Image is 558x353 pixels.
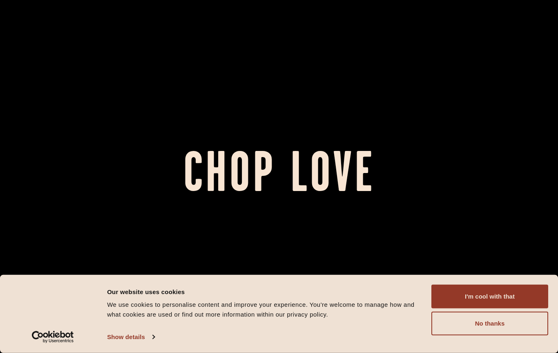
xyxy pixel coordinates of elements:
a: Usercentrics Cookiebot - opens in a new window [17,331,89,343]
button: I'm cool with that [431,285,548,308]
button: No thanks [431,312,548,335]
a: Show details [107,331,154,343]
div: Our website uses cookies [107,287,422,297]
div: We use cookies to personalise content and improve your experience. You're welcome to manage how a... [107,300,422,319]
